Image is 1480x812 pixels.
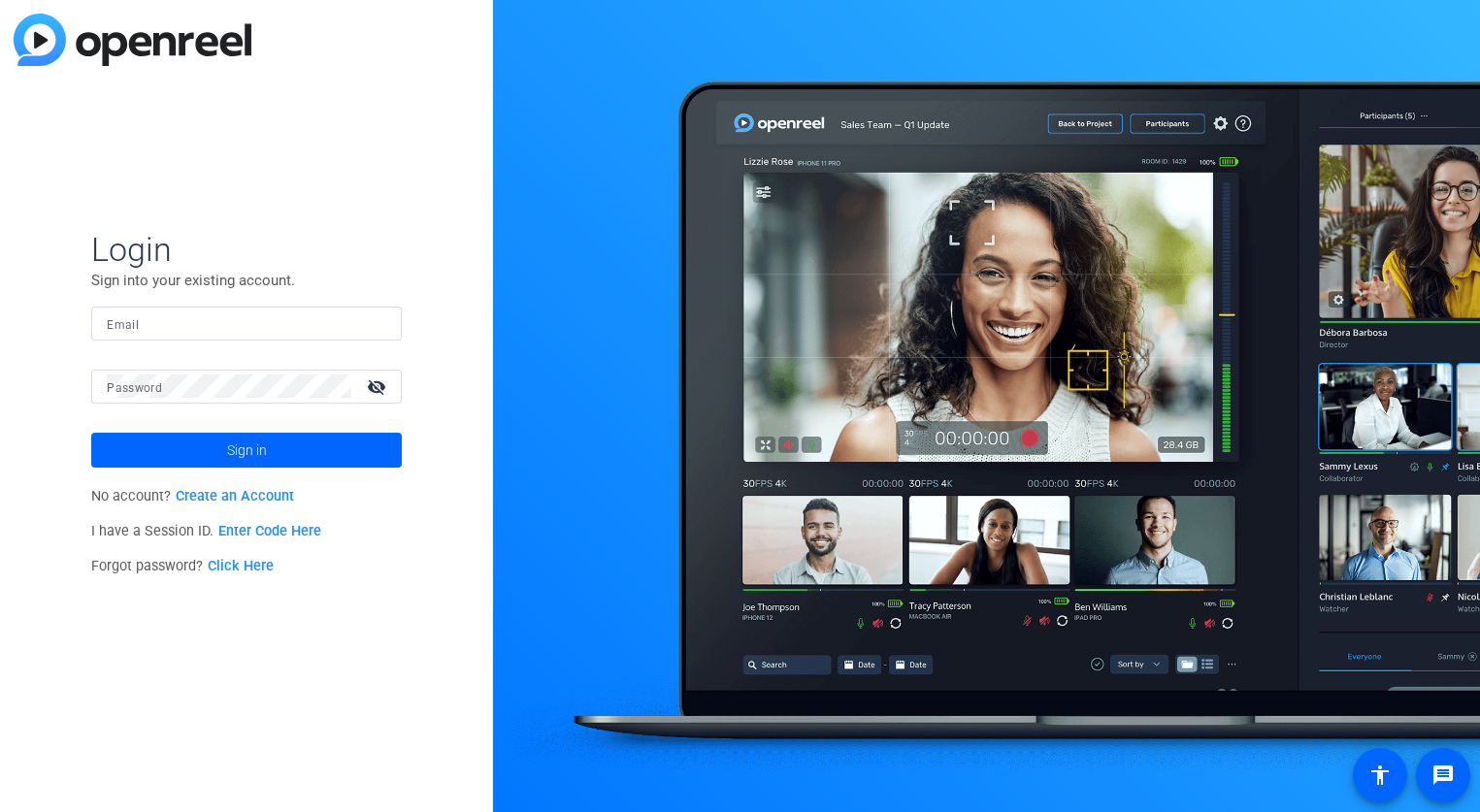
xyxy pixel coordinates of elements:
mat-icon: message [1431,763,1455,787]
span: Sign in [227,426,267,474]
button: Sign in [91,433,402,468]
mat-label: Password [107,381,162,395]
a: Click Here [208,558,274,574]
img: blue-gradient.svg [14,14,251,66]
a: Create an Account [176,488,294,504]
mat-icon: accessibility [1368,763,1392,787]
input: Enter Email Address [107,311,386,335]
p: Sign into your existing account. [91,270,402,291]
span: Login [91,229,402,270]
span: Forgot password? [91,558,274,574]
mat-label: Email [107,318,139,332]
mat-icon: visibility_off [355,373,402,401]
span: No account? [91,488,294,504]
span: I have a Session ID. [91,523,321,539]
a: Enter Code Here [218,523,321,539]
